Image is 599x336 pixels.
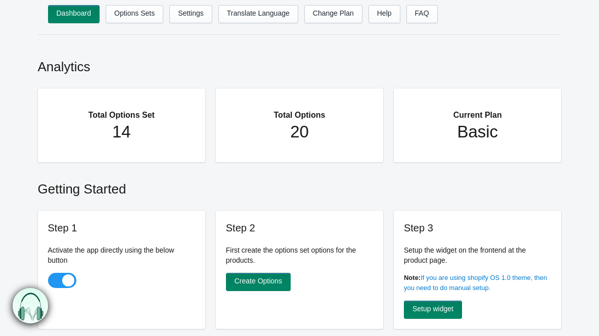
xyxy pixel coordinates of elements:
a: If you are using shopify OS 1.0 theme, then you need to do manual setup. [404,274,547,292]
h3: Step 3 [404,221,551,235]
p: First create the options set options for the products. [226,245,374,265]
a: Setup widget [404,301,462,319]
a: Create Options [226,273,291,291]
a: Dashboard [48,5,100,23]
a: Change Plan [304,5,362,23]
a: Help [368,5,400,23]
h2: Getting Started [38,170,562,203]
h2: Total Options Set [58,99,186,122]
h1: 14 [58,122,186,142]
h2: Total Options [236,99,363,122]
a: FAQ [406,5,438,23]
a: Translate Language [218,5,298,23]
a: Options Sets [106,5,163,23]
p: Activate the app directly using the below button [48,245,196,265]
p: Setup the widget on the frontend at the product page. [404,245,551,265]
h2: Analytics [38,47,562,81]
b: Note: [404,274,421,281]
a: Settings [169,5,212,23]
img: bxm.png [13,288,48,323]
h1: 20 [236,122,363,142]
h1: Basic [414,122,541,142]
h3: Step 2 [226,221,374,235]
h2: Current Plan [414,99,541,122]
h3: Step 1 [48,221,196,235]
